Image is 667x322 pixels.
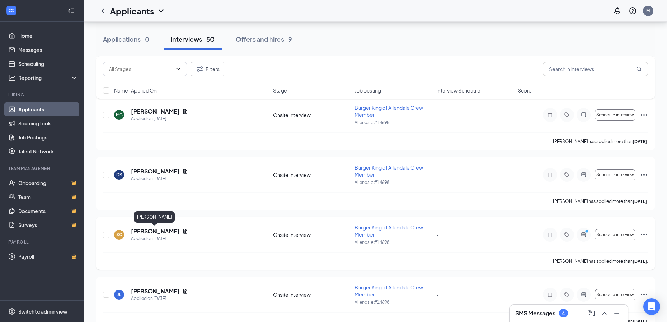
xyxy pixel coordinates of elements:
b: [DATE] [633,139,647,144]
div: Applied on [DATE] [131,115,188,122]
svg: Note [546,172,554,178]
svg: Note [546,112,554,118]
p: [PERSON_NAME] has applied more than . [553,138,648,144]
a: Talent Network [18,144,78,158]
svg: QuestionInfo [628,7,637,15]
h5: [PERSON_NAME] [131,167,180,175]
button: Schedule interview [595,229,635,240]
svg: ActiveChat [579,112,588,118]
svg: ChevronUp [600,309,609,317]
div: Reporting [18,74,78,81]
h1: Applicants [110,5,154,17]
svg: Document [182,109,188,114]
a: Scheduling [18,57,78,71]
div: SC [116,232,122,238]
button: ChevronUp [599,308,610,319]
svg: ActiveChat [579,232,588,238]
svg: Tag [563,172,571,178]
div: Applied on [DATE] [131,175,188,182]
a: TeamCrown [18,190,78,204]
h5: [PERSON_NAME] [131,287,180,295]
button: Minimize [611,308,623,319]
div: Hiring [8,92,77,98]
svg: Note [546,232,554,238]
svg: Collapse [68,7,75,14]
a: PayrollCrown [18,249,78,263]
div: Onsite Interview [273,291,350,298]
svg: Document [182,228,188,234]
a: SurveysCrown [18,218,78,232]
div: [PERSON_NAME] [134,211,175,223]
span: Burger King of Allendale Crew Member [355,224,423,238]
svg: Analysis [8,74,15,81]
div: Onsite Interview [273,231,350,238]
b: [DATE] [633,199,647,204]
p: [PERSON_NAME] has applied more than . [553,198,648,204]
svg: WorkstreamLogo [8,7,15,14]
p: Allendale #14698 [355,299,432,305]
div: Payroll [8,239,77,245]
span: Burger King of Allendale Crew Member [355,164,423,178]
svg: Tag [563,112,571,118]
div: Onsite Interview [273,111,350,118]
svg: ChevronLeft [99,7,107,15]
h3: SMS Messages [515,309,555,317]
div: JL [117,292,121,297]
div: Onsite Interview [273,171,350,178]
button: Schedule interview [595,289,635,300]
svg: ActiveChat [579,292,588,297]
div: Interviews · 50 [171,35,215,43]
span: Schedule interview [596,232,634,237]
input: Search in interviews [543,62,648,76]
p: Allendale #14698 [355,179,432,185]
span: Schedule interview [596,112,634,117]
a: Home [18,29,78,43]
svg: Settings [8,308,15,315]
input: All Stages [109,65,173,73]
span: - [436,172,439,178]
svg: Tag [563,232,571,238]
b: [DATE] [633,259,647,264]
svg: Tag [563,292,571,297]
svg: ChevronDown [175,66,181,72]
svg: Document [182,288,188,294]
div: Offers and hires · 9 [236,35,292,43]
a: Messages [18,43,78,57]
div: 4 [562,310,565,316]
button: ComposeMessage [586,308,597,319]
p: [PERSON_NAME] has applied more than . [553,258,648,264]
p: Allendale #14698 [355,239,432,245]
span: Schedule interview [596,172,634,177]
div: Open Intercom Messenger [643,298,660,315]
button: Schedule interview [595,169,635,180]
button: Filter Filters [190,62,225,76]
span: Name · Applied On [114,87,157,94]
svg: ActiveChat [579,172,588,178]
a: Applicants [18,102,78,116]
div: Applied on [DATE] [131,295,188,302]
span: Schedule interview [596,292,634,297]
h5: [PERSON_NAME] [131,227,180,235]
p: Allendale #14698 [355,119,432,125]
svg: ChevronDown [157,7,165,15]
svg: Ellipses [640,231,648,239]
a: Job Postings [18,130,78,144]
svg: Ellipses [640,171,648,179]
svg: Note [546,292,554,297]
svg: Ellipses [640,111,648,119]
div: Switch to admin view [18,308,67,315]
span: Job posting [355,87,381,94]
svg: Document [182,169,188,174]
svg: MagnifyingGlass [636,66,642,72]
svg: Ellipses [640,290,648,299]
a: DocumentsCrown [18,204,78,218]
div: Applications · 0 [103,35,150,43]
button: Schedule interview [595,109,635,121]
span: - [436,112,439,118]
div: Applied on [DATE] [131,235,188,242]
span: Score [518,87,532,94]
span: Burger King of Allendale Crew Member [355,284,423,297]
a: Sourcing Tools [18,116,78,130]
svg: Filter [196,65,204,73]
span: Interview Schedule [436,87,480,94]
